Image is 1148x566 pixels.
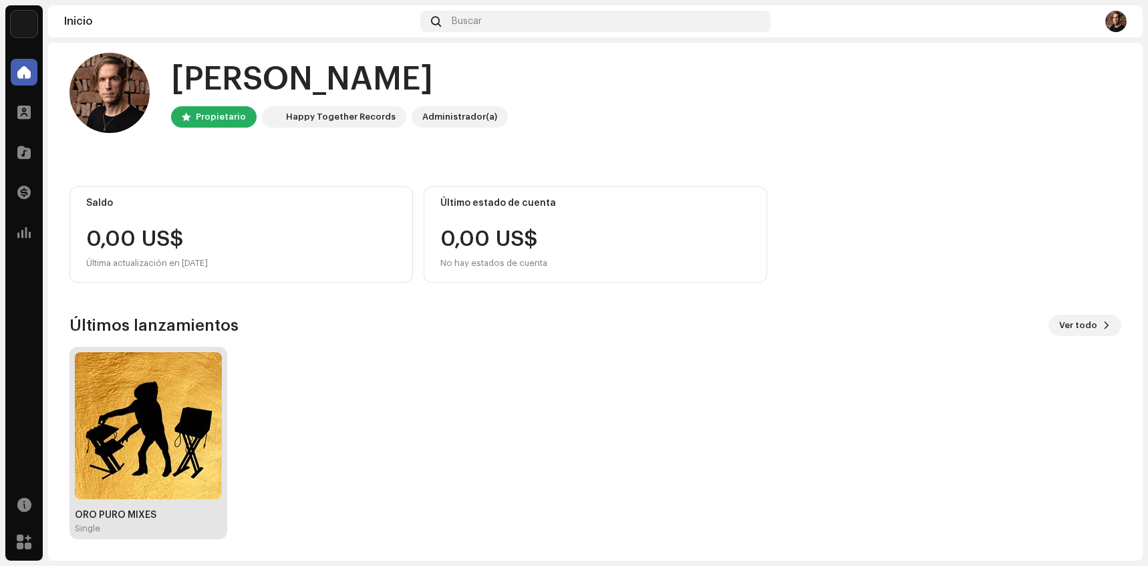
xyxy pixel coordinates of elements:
[69,53,150,133] img: 9456d983-5a27-489a-9d77-0c048ea3a1bf
[1105,11,1127,32] img: 9456d983-5a27-489a-9d77-0c048ea3a1bf
[171,58,508,101] div: [PERSON_NAME]
[64,16,415,27] div: Inicio
[75,523,100,534] div: Single
[75,510,222,521] div: ORO PURO MIXES
[196,109,246,125] div: Propietario
[86,198,396,208] div: Saldo
[440,198,750,208] div: Último estado de cuenta
[69,186,413,283] re-o-card-value: Saldo
[265,109,281,125] img: edd8793c-a1b1-4538-85bc-e24b6277bc1e
[86,255,396,271] div: Última actualización en [DATE]
[69,315,239,336] h3: Últimos lanzamientos
[75,352,222,499] img: 0c6157f8-946e-40a8-a37a-280d6c70162d
[1048,315,1121,336] button: Ver todo
[422,109,497,125] div: Administrador(a)
[1059,312,1097,339] span: Ver todo
[424,186,767,283] re-o-card-value: Último estado de cuenta
[452,16,482,27] span: Buscar
[440,255,547,271] div: No hay estados de cuenta
[286,109,396,125] div: Happy Together Records
[11,11,37,37] img: edd8793c-a1b1-4538-85bc-e24b6277bc1e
